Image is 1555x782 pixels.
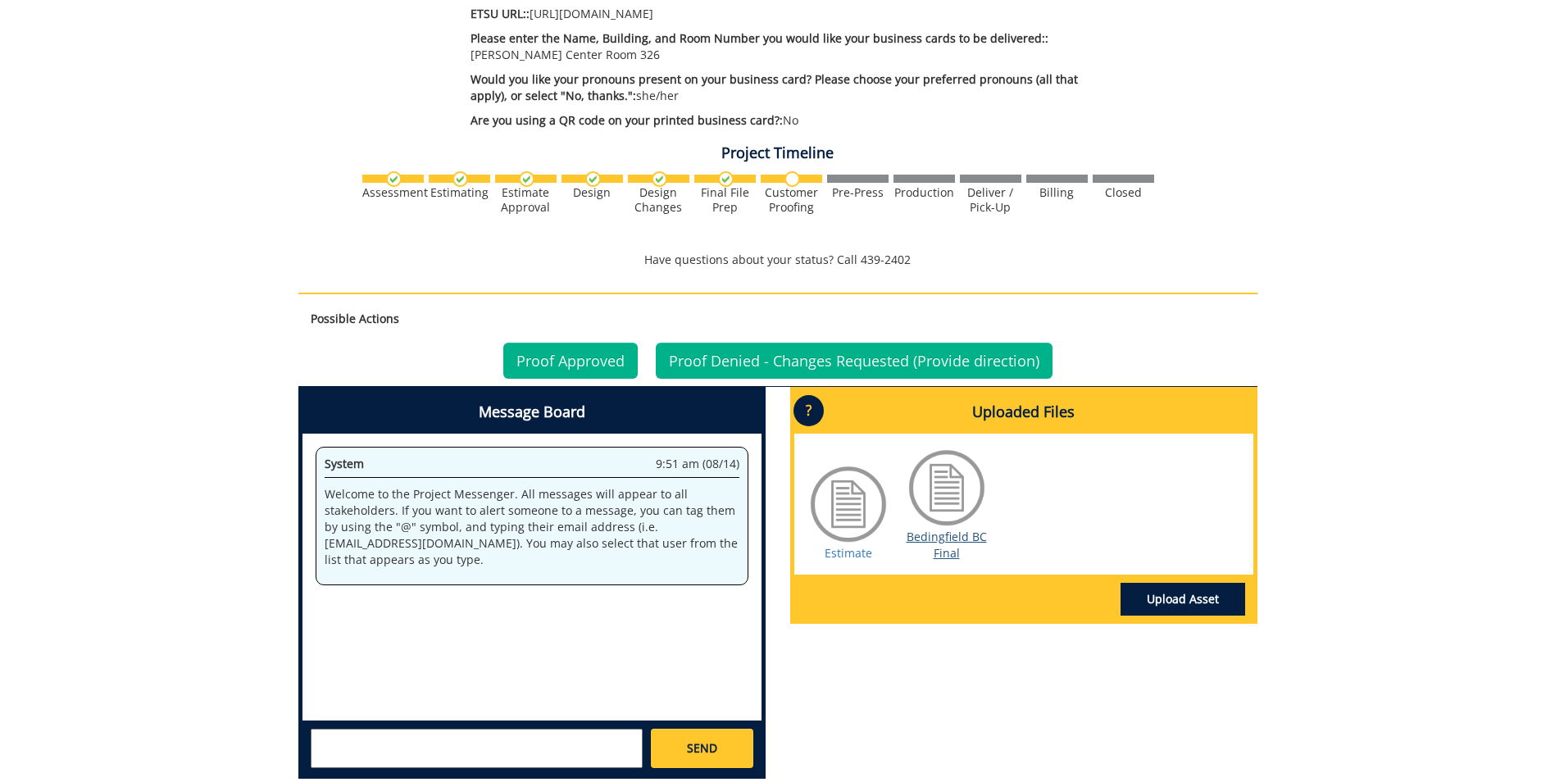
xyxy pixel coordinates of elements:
a: SEND [651,729,752,768]
a: Estimate [825,545,872,561]
p: [URL][DOMAIN_NAME] [471,6,1112,22]
div: Estimate Approval [495,185,557,215]
h4: Uploaded Files [794,391,1253,434]
div: Production [893,185,955,200]
p: Have questions about your status? Call 439-2402 [298,252,1257,268]
img: checkmark [585,171,601,187]
textarea: messageToSend [311,729,643,768]
img: checkmark [452,171,468,187]
img: no [784,171,800,187]
h4: Project Timeline [298,145,1257,161]
img: checkmark [519,171,534,187]
div: Assessment [362,185,424,200]
p: Welcome to the Project Messenger. All messages will appear to all stakeholders. If you want to al... [325,486,739,568]
div: Estimating [429,185,490,200]
div: Design Changes [628,185,689,215]
a: Bedingfield BC Final [907,529,987,561]
span: Please enter the Name, Building, and Room Number you would like your business cards to be deliver... [471,30,1048,46]
p: she/her [471,71,1112,104]
a: Proof Denied - Changes Requested (Provide direction) [656,343,1053,379]
div: Customer Proofing [761,185,822,215]
img: checkmark [652,171,667,187]
span: 9:51 am (08/14) [656,456,739,472]
div: Billing [1026,185,1088,200]
img: checkmark [386,171,402,187]
div: Closed [1093,185,1154,200]
div: Pre-Press [827,185,889,200]
span: SEND [687,740,717,757]
span: System [325,456,364,471]
span: ETSU URL:: [471,6,530,21]
div: Final File Prep [694,185,756,215]
strong: Possible Actions [311,311,399,326]
a: Proof Approved [503,343,638,379]
h4: Message Board [302,391,762,434]
p: [PERSON_NAME] Center Room 326 [471,30,1112,63]
div: Design [562,185,623,200]
a: Upload Asset [1121,583,1245,616]
p: No [471,112,1112,129]
p: ? [793,395,824,426]
div: Deliver / Pick-Up [960,185,1021,215]
img: checkmark [718,171,734,187]
span: Are you using a QR code on your printed business card?: [471,112,783,128]
span: Would you like your pronouns present on your business card? Please choose your preferred pronouns... [471,71,1078,103]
